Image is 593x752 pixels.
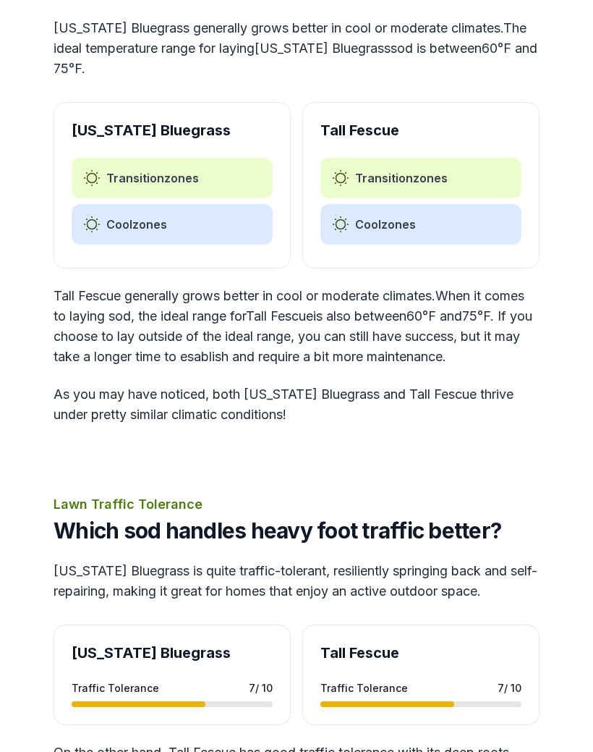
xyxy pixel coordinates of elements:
[320,644,399,662] strong: Tall Fescue
[54,18,539,79] p: [US_STATE] Bluegrass generally grows better in cool or moderate climates. The ideal temperature r...
[320,680,408,696] span: Traffic Tolerance
[54,494,539,515] p: Lawn Traffic Tolerance
[320,122,399,139] strong: Tall Fescue
[54,286,539,367] p: Tall Fescue generally grows better in cool or moderate climates. When it comes to laying sod, the...
[106,169,199,187] span: transition zones
[72,644,231,662] strong: [US_STATE] Bluegrass
[72,680,159,696] span: Traffic Tolerance
[72,122,231,139] strong: [US_STATE] Bluegrass
[106,216,167,233] span: cool zones
[249,680,273,696] span: 7 / 10
[54,561,539,601] p: [US_STATE] Bluegrass is quite traffic-tolerant, resiliently springing back and self-repairing, ma...
[54,517,539,544] h2: Which sod handles heavy foot traffic better?
[355,169,448,187] span: transition zones
[498,680,521,696] span: 7 / 10
[355,216,416,233] span: cool zones
[54,384,539,425] p: As you may have noticed, both [US_STATE] Bluegrass and Tall Fescue thrive under pretty similar cl...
